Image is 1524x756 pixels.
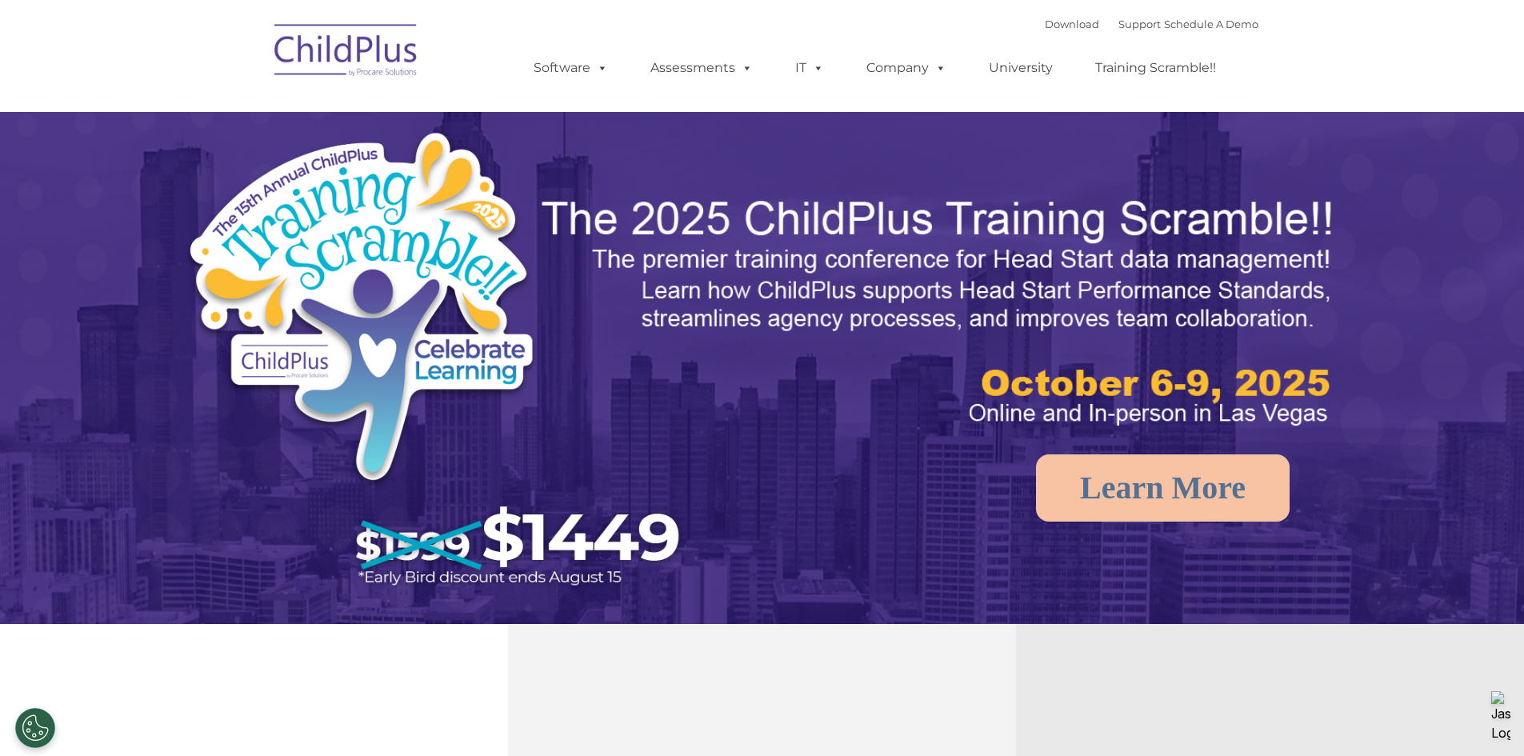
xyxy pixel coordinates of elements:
[1079,52,1232,84] a: Training Scramble!!
[850,52,962,84] a: Company
[518,52,624,84] a: Software
[779,52,840,84] a: IT
[266,13,426,93] img: ChildPlus by Procare Solutions
[634,52,769,84] a: Assessments
[1045,18,1099,30] a: Download
[1164,18,1258,30] a: Schedule A Demo
[973,52,1069,84] a: University
[1045,18,1258,30] font: |
[15,708,55,748] button: Cookies Settings
[1118,18,1161,30] a: Support
[1036,454,1290,522] a: Learn More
